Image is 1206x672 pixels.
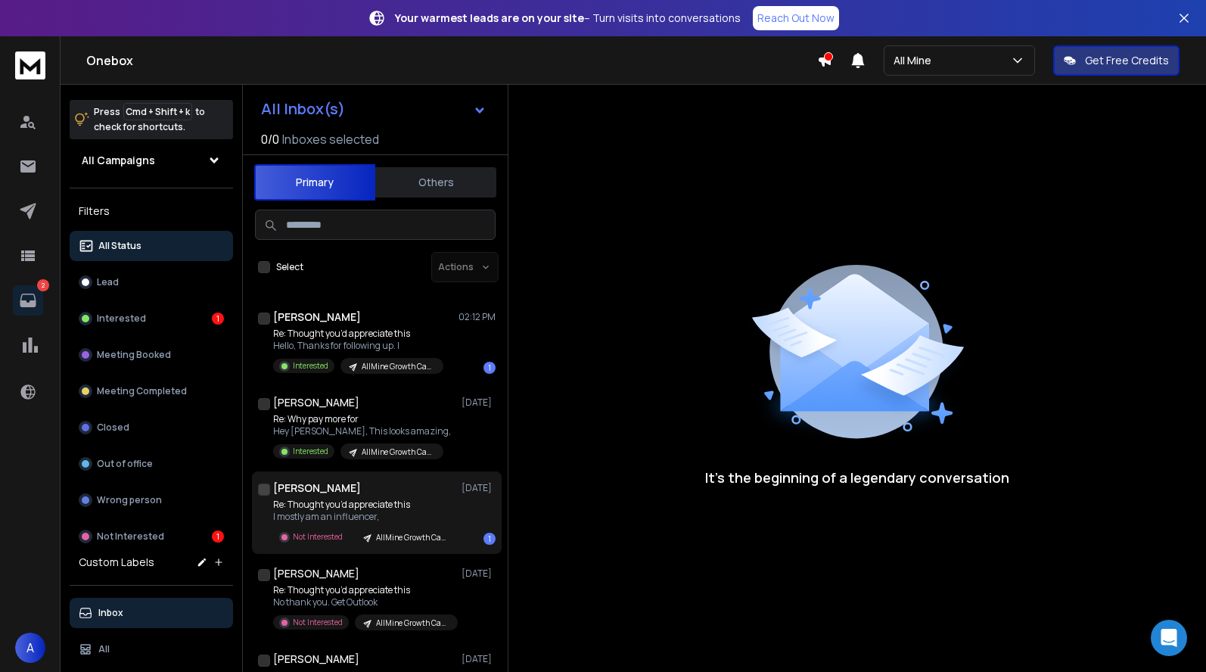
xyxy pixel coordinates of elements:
[37,279,49,291] p: 2
[70,340,233,370] button: Meeting Booked
[293,531,343,543] p: Not Interested
[273,413,451,425] p: Re: Why pay more for
[86,51,817,70] h1: Onebox
[254,164,375,201] button: Primary
[123,103,192,120] span: Cmd + Shift + k
[70,145,233,176] button: All Campaigns
[261,101,345,117] h1: All Inbox(s)
[97,349,171,361] p: Meeting Booked
[273,395,359,410] h1: [PERSON_NAME]
[261,130,279,148] span: 0 / 0
[70,267,233,297] button: Lead
[70,231,233,261] button: All Status
[375,166,496,199] button: Others
[376,532,449,543] p: AllMine Growth Campaign
[483,362,496,374] div: 1
[273,566,359,581] h1: [PERSON_NAME]
[70,303,233,334] button: Interested1
[395,11,741,26] p: – Turn visits into conversations
[273,584,455,596] p: Re: Thought you’d appreciate this
[462,482,496,494] p: [DATE]
[1085,53,1169,68] p: Get Free Credits
[97,458,153,470] p: Out of office
[483,533,496,545] div: 1
[97,385,187,397] p: Meeting Completed
[97,276,119,288] p: Lead
[362,361,434,372] p: AllMine Growth Campaign
[13,285,43,316] a: 2
[97,422,129,434] p: Closed
[462,653,496,665] p: [DATE]
[15,51,45,79] img: logo
[79,555,154,570] h3: Custom Labels
[70,521,233,552] button: Not Interested1
[894,53,937,68] p: All Mine
[94,104,205,135] p: Press to check for shortcuts.
[70,598,233,628] button: Inbox
[273,310,361,325] h1: [PERSON_NAME]
[70,634,233,664] button: All
[293,446,328,457] p: Interested
[273,340,443,352] p: Hello, Thanks for following up. I
[753,6,839,30] a: Reach Out Now
[15,633,45,663] button: A
[212,313,224,325] div: 1
[462,397,496,409] p: [DATE]
[98,643,110,655] p: All
[462,568,496,580] p: [DATE]
[273,511,455,523] p: I mostly am an influencer,
[70,376,233,406] button: Meeting Completed
[70,412,233,443] button: Closed
[273,425,451,437] p: Hey [PERSON_NAME], This looks amazing,
[249,94,499,124] button: All Inbox(s)
[362,446,434,458] p: AllMine Growth Campaign
[276,261,303,273] label: Select
[273,652,359,667] h1: [PERSON_NAME]
[273,328,443,340] p: Re: Thought you’d appreciate this
[1053,45,1180,76] button: Get Free Credits
[282,130,379,148] h3: Inboxes selected
[757,11,835,26] p: Reach Out Now
[273,499,455,511] p: Re: Thought you’d appreciate this
[70,201,233,222] h3: Filters
[82,153,155,168] h1: All Campaigns
[212,530,224,543] div: 1
[273,596,455,608] p: No thank you. Get Outlook
[97,530,164,543] p: Not Interested
[273,481,361,496] h1: [PERSON_NAME]
[97,494,162,506] p: Wrong person
[97,313,146,325] p: Interested
[376,618,449,629] p: AllMine Growth Campaign
[98,607,123,619] p: Inbox
[1151,620,1187,656] div: Open Intercom Messenger
[70,485,233,515] button: Wrong person
[293,617,343,628] p: Not Interested
[293,360,328,372] p: Interested
[98,240,141,252] p: All Status
[705,467,1009,488] p: It’s the beginning of a legendary conversation
[70,449,233,479] button: Out of office
[395,11,584,25] strong: Your warmest leads are on your site
[458,311,496,323] p: 02:12 PM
